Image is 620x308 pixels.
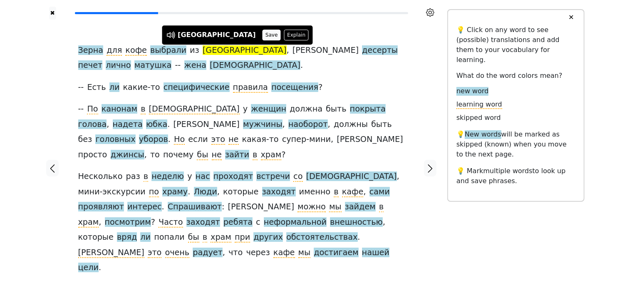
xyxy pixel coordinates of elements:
span: специфические [164,82,230,93]
span: которые [78,232,114,243]
div: [GEOGRAPHIC_DATA] [178,30,255,40]
p: 💡 will be marked as skipped (known) when you move to the next page. [456,129,575,159]
span: если [188,134,208,144]
span: можно [298,202,326,212]
button: Save [263,30,281,40]
span: супер-мини [282,134,331,145]
span: в [203,232,207,243]
span: multiple words [484,167,533,175]
span: у [243,104,248,114]
span: ? [151,217,155,228]
span: [GEOGRAPHIC_DATA] [203,45,287,56]
span: других [253,232,283,243]
span: раз [126,171,140,181]
span: храму [162,187,188,197]
span: . [300,60,303,71]
span: интерес [127,202,162,212]
span: , [223,248,225,258]
span: по [149,187,159,197]
span: . [358,232,360,243]
span: жена [184,60,206,71]
span: в [141,104,145,114]
span: мы [298,248,311,258]
button: ✕ [563,10,579,25]
span: в [379,202,384,212]
span: посмотрим [105,217,151,228]
span: то [150,150,160,159]
span: это [211,134,225,145]
span: -- [78,82,84,93]
span: [DEMOGRAPHIC_DATA] [306,171,397,182]
span: Спрашивают [168,202,222,212]
span: попали [154,232,184,243]
span: По [87,104,98,114]
span: десерты [362,45,398,56]
span: печет [78,60,103,71]
span: [PERSON_NAME] [228,202,294,211]
span: Есть [87,82,106,93]
span: мужчины [243,119,283,130]
span: [DEMOGRAPHIC_DATA] [210,60,300,71]
span: для [107,45,122,56]
span: храм [78,217,99,228]
span: голова [78,119,107,130]
span: вряд [117,232,137,243]
span: достигаем [314,248,358,258]
span: надета [113,119,143,130]
p: 💡 Mark to look up and save phrases. [456,166,575,186]
span: проявляют [78,202,124,212]
span: просто [78,150,107,160]
span: выбрали [150,45,186,56]
span: в [334,187,338,197]
span: [DEMOGRAPHIC_DATA] [149,104,240,114]
span: без [78,134,92,145]
span: которые [223,187,258,197]
span: , [331,134,333,145]
span: -- [78,104,84,114]
span: встречи [256,171,290,182]
span: Но [174,134,185,145]
span: юбка [146,119,167,130]
button: Explain [284,30,309,40]
span: неделю [151,171,184,182]
span: внешностью [330,217,383,228]
span: кофе [125,45,147,56]
span: Зерна [78,45,104,56]
span: именно [299,187,331,197]
span: Люди [194,187,217,197]
span: какие-то [123,82,160,93]
span: покрыта [350,104,386,114]
span: должны [334,119,368,130]
span: быть [326,104,346,114]
span: какая-то [242,134,279,145]
span: мы [329,202,342,212]
span: наоборот [288,119,328,130]
span: радует [193,248,223,258]
span: через [246,248,270,258]
span: skipped word [456,114,501,122]
span: зайдем [345,202,376,212]
span: храм [211,232,231,243]
span: женщин [251,104,286,114]
span: неформальной [264,217,327,228]
span: головных [95,134,135,145]
span: быть [371,119,392,130]
span: [PERSON_NAME] [293,45,359,55]
span: из [190,45,199,56]
span: learning word [456,100,502,109]
span: почему [163,150,193,159]
span: правила [233,82,268,93]
span: очень [165,248,190,258]
span: джинсы [111,150,144,160]
span: , [328,119,330,130]
span: . [188,187,190,197]
span: , [383,217,385,228]
a: ✖ [49,7,56,20]
span: уборов [139,134,168,145]
span: , [283,119,285,130]
span: в [253,150,257,160]
span: зайти [225,150,249,160]
span: это [148,248,161,258]
span: , [287,45,289,56]
span: у [187,171,192,181]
